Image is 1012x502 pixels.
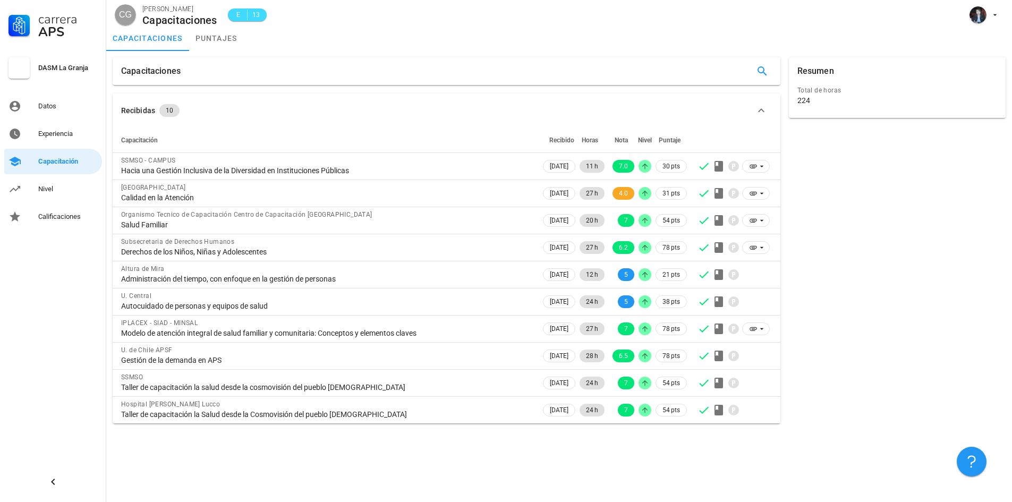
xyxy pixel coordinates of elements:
span: SSMSO - CAMPUS [121,157,176,164]
div: Capacitación [38,157,98,166]
div: Calidad en la Atención [121,193,532,202]
span: 20 h [586,214,598,227]
span: 11 h [586,160,598,173]
span: 38 pts [662,296,680,307]
span: 31 pts [662,188,680,199]
div: Recibidas [121,105,155,116]
span: 21 pts [662,269,680,280]
span: U. de Chile APSF [121,346,172,354]
span: 27 h [586,322,598,335]
span: 78 pts [662,351,680,361]
span: 78 pts [662,324,680,334]
span: [DATE] [550,215,568,226]
div: Resumen [797,57,834,85]
span: Organismo Tecnico de Capacitación Centro de Capacitación [GEOGRAPHIC_DATA] [121,211,372,218]
div: Nivel [38,185,98,193]
span: 54 pts [662,378,680,388]
span: 6.2 [619,241,628,254]
div: avatar [115,4,136,25]
span: Recibido [549,137,574,144]
span: 7.0 [619,160,628,173]
a: Capacitación [4,149,102,174]
span: 27 h [586,187,598,200]
th: Nota [607,127,636,153]
span: [DATE] [550,242,568,253]
span: Altura de Mira [121,265,165,273]
th: Capacitación [113,127,541,153]
div: Capacitaciones [121,57,181,85]
span: 4.0 [619,187,628,200]
div: [PERSON_NAME] [142,4,217,14]
span: [DATE] [550,377,568,389]
div: Carrera [38,13,98,25]
div: Calificaciones [38,212,98,221]
span: IPLACEX - SIAD - MINSAL [121,319,198,327]
th: Recibido [541,127,577,153]
div: Capacitaciones [142,14,217,26]
span: 27 h [586,241,598,254]
span: E [234,10,243,20]
span: Subsecretaria de Derechos Humanos [121,238,234,245]
span: 7 [624,377,628,389]
span: SSMSO [121,373,143,381]
div: Autocuidado de personas y equipos de salud [121,301,532,311]
span: 7 [624,404,628,416]
th: Puntaje [653,127,689,153]
span: Horas [582,137,598,144]
span: 28 h [586,350,598,362]
span: 24 h [586,295,598,308]
th: Horas [577,127,607,153]
span: 24 h [586,404,598,416]
span: 13 [252,10,260,20]
a: Nivel [4,176,102,202]
div: Experiencia [38,130,98,138]
span: 78 pts [662,242,680,253]
span: [DATE] [550,269,568,280]
span: [DATE] [550,323,568,335]
div: Hacia una Gestión Inclusiva de la Diversidad en Instituciones Públicas [121,166,532,175]
button: Recibidas 10 [113,93,780,127]
a: Calificaciones [4,204,102,229]
div: Derechos de los Niños, Niñas y Adolescentes [121,247,532,257]
span: 7 [624,214,628,227]
span: 12 h [586,268,598,281]
div: DASM La Granja [38,64,98,72]
div: Datos [38,102,98,110]
div: Salud Familiar [121,220,532,229]
span: 30 pts [662,161,680,172]
div: APS [38,25,98,38]
div: avatar [970,6,987,23]
span: Hospital [PERSON_NAME] Lucco [121,401,220,408]
a: Datos [4,93,102,119]
span: Puntaje [659,137,681,144]
div: Administración del tiempo, con enfoque en la gestión de personas [121,274,532,284]
div: Taller de capacitación la Salud desde la Cosmovisión del pueblo [DEMOGRAPHIC_DATA] [121,410,532,419]
span: 10 [166,104,173,117]
span: [DATE] [550,350,568,362]
div: 224 [797,96,810,105]
span: [DATE] [550,160,568,172]
a: Experiencia [4,121,102,147]
span: 6.5 [619,350,628,362]
a: puntajes [189,25,244,51]
th: Nivel [636,127,653,153]
div: Taller de capacitación la salud desde la cosmovisión del pueblo [DEMOGRAPHIC_DATA] [121,382,532,392]
span: Capacitación [121,137,158,144]
span: [DATE] [550,404,568,416]
span: Nivel [638,137,652,144]
a: capacitaciones [106,25,189,51]
span: 5 [624,268,628,281]
span: [DATE] [550,188,568,199]
div: Gestión de la demanda en APS [121,355,532,365]
span: [GEOGRAPHIC_DATA] [121,184,186,191]
span: Nota [615,137,628,144]
span: 24 h [586,377,598,389]
span: [DATE] [550,296,568,308]
span: U. Central [121,292,151,300]
div: Total de horas [797,85,997,96]
span: 5 [624,295,628,308]
span: 54 pts [662,215,680,226]
span: 7 [624,322,628,335]
span: 54 pts [662,405,680,415]
span: CG [119,4,132,25]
